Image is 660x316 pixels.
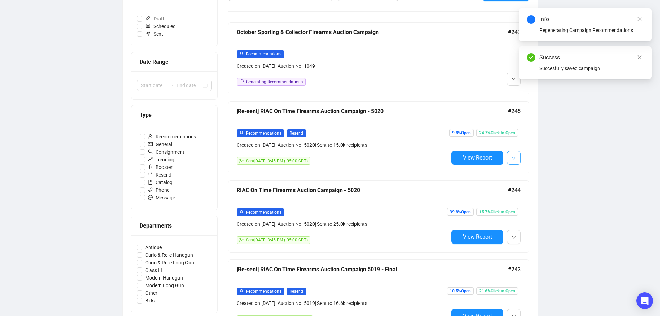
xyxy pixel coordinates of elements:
div: [Re-sent] RIAC On Time Firearms Auction Campaign - 5020 [237,107,508,116]
span: message [148,195,153,200]
span: Recommendations [246,52,281,57]
span: close [637,17,642,22]
input: Start date [141,82,166,89]
div: Date Range [140,58,209,66]
span: Trending [145,156,177,163]
span: Modern Long Gun [142,282,187,289]
span: search [148,149,153,154]
span: retweet [148,172,153,177]
span: check-circle [527,53,535,62]
span: 10.5% Open [447,287,474,295]
div: Created on [DATE] | Auction No. 1049 [237,62,449,70]
span: rocket [148,164,153,169]
span: Curio & Relic Handgun [142,251,196,259]
div: RIAC On Time Firearms Auction Campaign - 5020 [237,186,508,195]
span: swap-right [168,83,174,88]
span: loading [239,79,244,84]
div: Created on [DATE] | Auction No. 5019 | Sent to 16.6k recipients [237,299,449,307]
div: [Re-sent] RIAC On Time Firearms Auction Campaign 5019 - Final [237,265,508,274]
span: Scheduled [142,23,178,30]
a: Close [636,15,643,23]
div: Departments [140,221,209,230]
span: info-circle [527,15,535,24]
span: user [239,210,244,214]
span: user [239,131,244,135]
span: #243 [508,265,521,274]
span: #245 [508,107,521,116]
div: Open Intercom Messenger [636,292,653,309]
span: 21.6% Click to Open [476,287,518,295]
span: rise [148,157,153,162]
span: down [512,235,516,239]
span: Sent [142,30,166,38]
span: Recommendations [246,289,281,294]
a: October Sporting & Collector Firearms Auction Campaign#247userRecommendationsCreated on [DATE]| A... [228,22,529,94]
a: Close [636,53,643,61]
span: Resend [145,171,174,179]
span: Resend [287,129,306,137]
div: Succesfully saved campaign [539,65,643,72]
span: Recommendations [246,131,281,136]
a: [Re-sent] RIAC On Time Firearms Auction Campaign - 5020#245userRecommendationsResendCreated on [D... [228,101,529,173]
div: Info [539,15,643,24]
span: Resend [287,288,306,295]
a: RIAC On Time Firearms Auction Campaign - 5020#244userRecommendationsCreated on [DATE]| Auction No... [228,180,529,253]
span: Catalog [145,179,175,186]
div: Created on [DATE] | Auction No. 5020 | Sent to 25.0k recipients [237,220,449,228]
span: 39.8% Open [447,208,474,216]
button: View Report [451,230,503,244]
span: #247 [508,28,521,36]
span: 24.7% Click to Open [476,129,518,137]
span: Curio & Relic Long Gun [142,259,197,266]
span: user [148,134,153,139]
span: Consignment [145,148,187,156]
span: Bids [142,297,157,305]
span: Phone [145,186,172,194]
span: user [239,289,244,293]
div: Regenerating Campaign Recommendations [539,26,643,34]
span: down [512,156,516,160]
span: Modern Handgun [142,274,186,282]
span: Antique [142,244,165,251]
span: Booster [145,163,175,171]
span: phone [148,187,153,192]
span: 9.8% Open [449,129,474,137]
span: Other [142,289,160,297]
span: send [239,238,244,242]
span: user [239,52,244,56]
div: Success [539,53,643,62]
span: #244 [508,186,521,195]
span: Sent [DATE] 3:45 PM (-05:00 CDT) [246,159,308,163]
span: View Report [463,233,492,240]
span: close [637,55,642,60]
span: Class III [142,266,165,274]
span: mail [148,142,153,146]
span: View Report [463,154,492,161]
div: October Sporting & Collector Firearms Auction Campaign [237,28,508,36]
span: Draft [142,15,167,23]
div: Type [140,111,209,119]
span: Message [145,194,178,202]
input: End date [177,82,201,89]
div: Created on [DATE] | Auction No. 5020 | Sent to 15.0k recipients [237,141,449,149]
span: Recommendations [145,133,199,140]
span: send [239,159,244,163]
span: 15.7% Click to Open [476,208,518,216]
span: book [148,180,153,185]
span: down [512,77,516,81]
span: Sent [DATE] 3:45 PM (-05:00 CDT) [246,238,308,242]
span: General [145,140,175,148]
span: to [168,83,174,88]
span: Generating Recommendations [246,79,303,84]
span: Recommendations [246,210,281,215]
button: View Report [451,151,503,165]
